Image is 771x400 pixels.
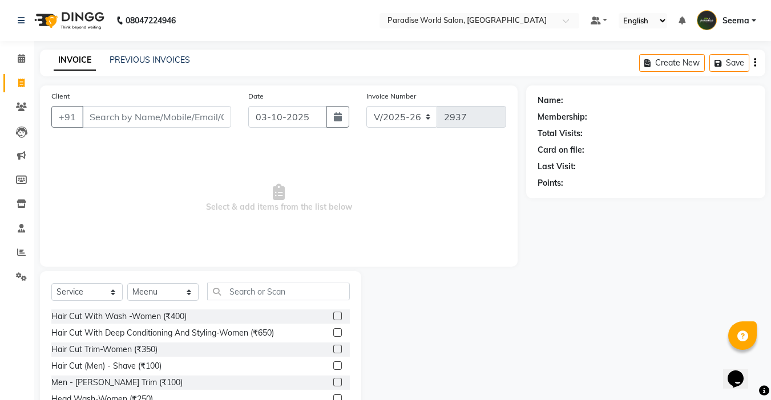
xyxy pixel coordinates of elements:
div: Hair Cut With Wash -Women (₹400) [51,311,187,323]
iframe: chat widget [723,354,760,389]
button: +91 [51,106,83,128]
button: Save [709,54,749,72]
img: logo [29,5,107,36]
div: Points: [538,177,563,189]
div: Hair Cut (Men) - Shave (₹100) [51,360,162,372]
a: INVOICE [54,50,96,71]
label: Invoice Number [366,91,416,101]
input: Search by Name/Mobile/Email/Code [82,106,231,128]
b: 08047224946 [126,5,176,36]
img: Seema [697,10,717,30]
label: Client [51,91,70,101]
div: Hair Cut Trim-Women (₹350) [51,344,158,356]
input: Search or Scan [207,283,350,300]
div: Last Visit: [538,161,576,173]
button: Create New [639,54,705,72]
span: Select & add items from the list below [51,141,506,255]
div: Total Visits: [538,128,583,140]
label: Date [248,91,264,101]
div: Name: [538,95,563,107]
div: Hair Cut With Deep Conditioning And Styling-Women (₹650) [51,327,274,339]
div: Membership: [538,111,587,123]
div: Card on file: [538,144,584,156]
span: Seema [722,15,749,27]
a: PREVIOUS INVOICES [110,55,190,65]
div: Men - [PERSON_NAME] Trim (₹100) [51,377,183,389]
